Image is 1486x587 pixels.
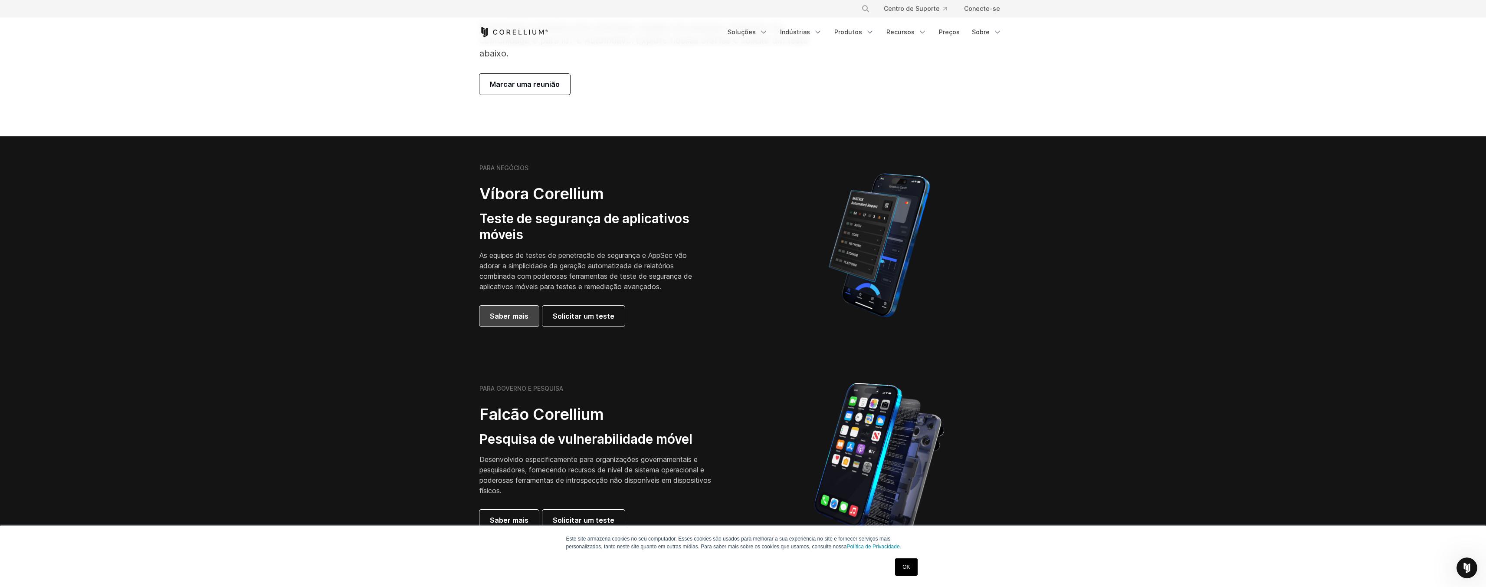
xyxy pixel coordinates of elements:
div: Menu de navegação [851,1,1007,16]
font: Saber mais [490,516,528,524]
font: Marcar uma reunião [490,80,560,89]
font: Produtos [834,28,862,36]
font: PARA GOVERNO E PESQUISA [479,385,563,392]
font: Pesquisa de vulnerabilidade móvel [479,431,692,447]
a: Saber mais [479,306,539,326]
a: Página inicial do Corellium [479,27,548,37]
a: Solicitar um teste [542,510,625,531]
a: Saber mais [479,510,539,531]
font: Conecte-se [964,5,1000,12]
font: PARA NEGÓCIOS [479,164,528,171]
font: OK [902,564,910,570]
font: Solicitar um teste [553,312,614,320]
font: Solicitar um teste [553,516,614,524]
font: Indústrias [780,28,810,36]
font: Este site armazena cookies no seu computador. Esses cookies são usados ​​para melhorar a sua expe... [566,536,891,550]
font: Centro de Suporte [884,5,940,12]
font: As equipes de testes de penetração de segurança e AppSec vão adorar a simplicidade da geração aut... [479,251,692,291]
img: Relatório automatizado do Corellium MATRIX no iPhone mostrando resultados de testes de vulnerabil... [814,169,945,321]
font: Víbora Corellium [479,184,604,203]
iframe: Chat ao vivo do Intercom [1456,557,1477,578]
font: Desenvolvido especificamente para organizações governamentais e pesquisadores, fornecendo recurso... [479,455,711,495]
font: Falcão Corellium [479,405,604,424]
a: Solicitar um teste [542,306,625,326]
div: Menu de navegação [722,24,1007,40]
button: Procurar [858,1,873,16]
font: Recursos [886,28,915,36]
font: Sobre [972,28,990,36]
a: Marcar uma reunião [479,74,570,95]
font: Preços [939,28,960,36]
font: Soluções [728,28,756,36]
font: Saber mais [490,312,528,320]
img: O modelo do iPhone foi separado de acordo com a mecânica usada para construir o dispositivo físico. [814,382,945,534]
a: OK [895,558,917,576]
font: Teste de segurança de aplicativos móveis [479,211,689,243]
a: Política de Privacidade. [847,544,901,550]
